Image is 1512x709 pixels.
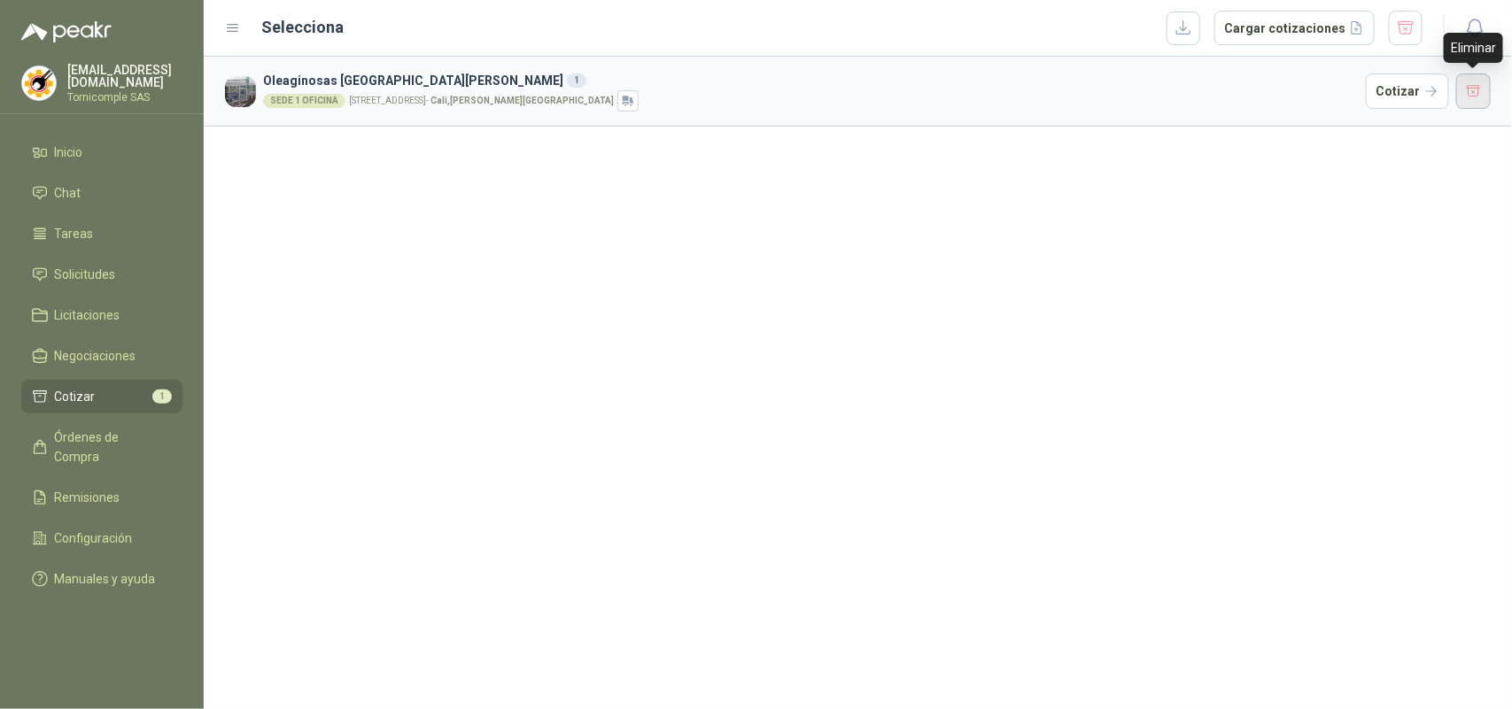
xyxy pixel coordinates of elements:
[22,66,56,100] img: Company Logo
[263,71,1359,90] h3: Oleaginosas [GEOGRAPHIC_DATA][PERSON_NAME]
[430,96,614,105] strong: Cali , [PERSON_NAME][GEOGRAPHIC_DATA]
[21,481,182,514] a: Remisiones
[21,420,182,474] a: Órdenes de Compra
[21,521,182,555] a: Configuración
[21,339,182,373] a: Negociaciones
[1366,73,1449,109] button: Cotizar
[55,387,96,406] span: Cotizar
[55,488,120,507] span: Remisiones
[67,92,182,103] p: Tornicomple SAS
[262,15,345,40] h2: Selecciona
[21,298,182,332] a: Licitaciones
[21,380,182,413] a: Cotizar1
[1444,33,1503,63] div: Eliminar
[67,64,182,89] p: [EMAIL_ADDRESS][DOMAIN_NAME]
[21,258,182,291] a: Solicitudes
[225,76,256,107] img: Company Logo
[55,183,81,203] span: Chat
[21,176,182,210] a: Chat
[55,428,166,466] span: Órdenes de Compra
[349,96,614,105] p: [STREET_ADDRESS] -
[55,528,133,548] span: Configuración
[55,346,136,366] span: Negociaciones
[21,217,182,250] a: Tareas
[55,569,156,589] span: Manuales y ayuda
[55,143,83,162] span: Inicio
[21,21,112,42] img: Logo peakr
[152,389,172,404] span: 1
[55,265,116,284] span: Solicitudes
[1214,11,1375,46] button: Cargar cotizaciones
[21,135,182,169] a: Inicio
[263,94,345,108] div: SEDE 1 OFICINA
[55,224,94,243] span: Tareas
[55,305,120,325] span: Licitaciones
[21,562,182,596] a: Manuales y ayuda
[567,73,586,88] div: 1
